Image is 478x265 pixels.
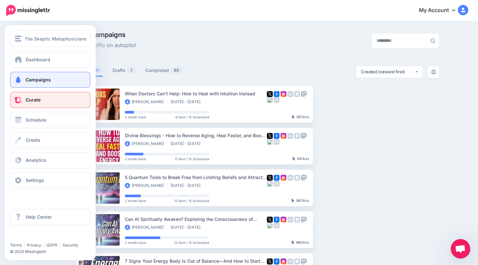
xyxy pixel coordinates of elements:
img: medium-grey-square.png [274,97,280,103]
img: medium-grey-square.png [274,181,280,187]
span: | [43,243,44,247]
div: Clicks [293,157,309,161]
img: facebook-square.png [274,133,280,139]
span: Curate [26,97,41,102]
span: Drip Campaigns [76,31,136,38]
span: 11 Sent / 15 Scheduled [175,157,209,161]
a: Completed85 [145,66,182,74]
b: 51 [297,157,300,161]
div: Clicks [292,241,309,245]
a: Privacy [27,243,41,247]
a: Security [63,243,78,247]
img: facebook-square.png [274,217,280,223]
a: Open chat [451,239,470,259]
a: Create [10,132,90,148]
span: 2 month blast [125,199,146,202]
b: 25 [296,115,300,119]
img: pointer-grey-darker.png [293,157,295,161]
img: medium-grey-square.png [274,223,280,228]
img: google_business-grey-square.png [294,175,300,181]
div: Clicks [292,115,309,119]
span: Dashboard [26,57,50,62]
b: 30 [296,199,300,202]
span: Analytics [26,157,46,163]
span: 13 Sent / 15 Scheduled [174,241,209,244]
li: [PERSON_NAME] [125,99,167,104]
img: twitter-square.png [267,91,273,97]
img: medium-grey-square.png [274,139,280,145]
span: Create [26,137,40,143]
span: | [59,243,61,247]
iframe: Twitter Follow Button [10,233,60,240]
span: 85 [171,67,182,73]
div: Clicks [292,199,309,203]
img: linkedin-grey-square.png [287,259,293,264]
img: bluesky-grey-square.png [267,97,273,103]
img: bluesky-grey-square.png [267,181,273,187]
li: [PERSON_NAME] [125,183,167,188]
span: | [24,243,25,247]
div: Created (newest first) [361,69,415,75]
img: bluesky-grey-square.png [267,139,273,145]
a: My Account [412,3,468,18]
img: twitter-square.png [267,217,273,223]
img: bluesky-grey-square.png [267,223,273,228]
img: instagram-square.png [281,175,286,181]
a: Settings [10,172,90,188]
img: google_business-grey-square.png [294,91,300,97]
span: Help Center [26,214,52,220]
img: instagram-square.png [281,91,286,97]
div: When Doctors Can’t Help: How to Heal with Intuition Instead [125,90,267,97]
span: Campaigns [26,77,51,82]
img: twitter-square.png [267,175,273,181]
img: pointer-grey-darker.png [292,199,294,202]
span: The Skeptic Metaphysicians [25,35,87,42]
span: Drive traffic on autopilot [76,41,136,50]
img: google_business-grey-square.png [294,217,300,223]
img: facebook-square.png [274,259,280,264]
span: 1 [127,67,135,73]
button: Created (newest first) [356,66,423,78]
img: mastodon-grey-square.png [301,259,307,264]
a: Analytics [10,152,90,168]
li: © 2025 Missinglettr [10,248,95,255]
img: google_business-grey-square.png [294,259,300,264]
li: [DATE] - [DATE] [171,141,204,146]
img: facebook-square.png [274,175,280,181]
span: Settings [26,177,44,183]
div: Divine Blessings - How to Reverse Aging, Heal Faster, and Boost Energy [125,132,267,139]
img: linkedin-grey-square.png [287,217,293,223]
span: 41 [92,67,102,73]
li: [PERSON_NAME] [125,141,167,146]
img: mastodon-grey-square.png [301,217,307,223]
img: google_business-grey-square.png [294,133,300,139]
img: settings-grey.png [431,69,436,75]
img: linkedin-grey-square.png [287,175,293,181]
li: [PERSON_NAME] [125,225,167,230]
li: [DATE] - [DATE] [171,225,204,230]
img: mastodon-grey-square.png [301,91,307,97]
img: instagram-square.png [281,217,286,223]
li: [DATE] - [DATE] [171,183,204,188]
div: Can AI Spiritually Awaken? Exploring the Consciousness of Machines [125,215,267,223]
img: mastodon-grey-square.png [301,133,307,139]
img: Missinglettr [6,5,50,16]
a: Help Center [10,209,90,225]
a: Curate [10,92,90,108]
img: linkedin-grey-square.png [287,91,293,97]
span: 2 month blast [125,157,146,161]
img: menu.png [15,36,21,42]
a: Drafts1 [113,66,136,74]
span: Schedule [26,117,46,123]
div: 7 Signs Your Energy Body Is Out of Balance—And How to Start Healing It [DATE] [125,257,267,265]
a: Terms [10,243,22,247]
span: 2 month blast [125,241,146,244]
a: GDPR [46,243,57,247]
a: Campaigns [10,72,90,88]
div: 5 Quantum Tools to Break Free from Limiting Beliefs and Attract True Abundance [125,174,267,181]
img: facebook-square.png [274,91,280,97]
button: The Skeptic Metaphysicians [10,30,90,47]
b: 48 [296,240,300,244]
img: instagram-square.png [281,259,286,264]
img: mastodon-grey-square.png [301,175,307,181]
